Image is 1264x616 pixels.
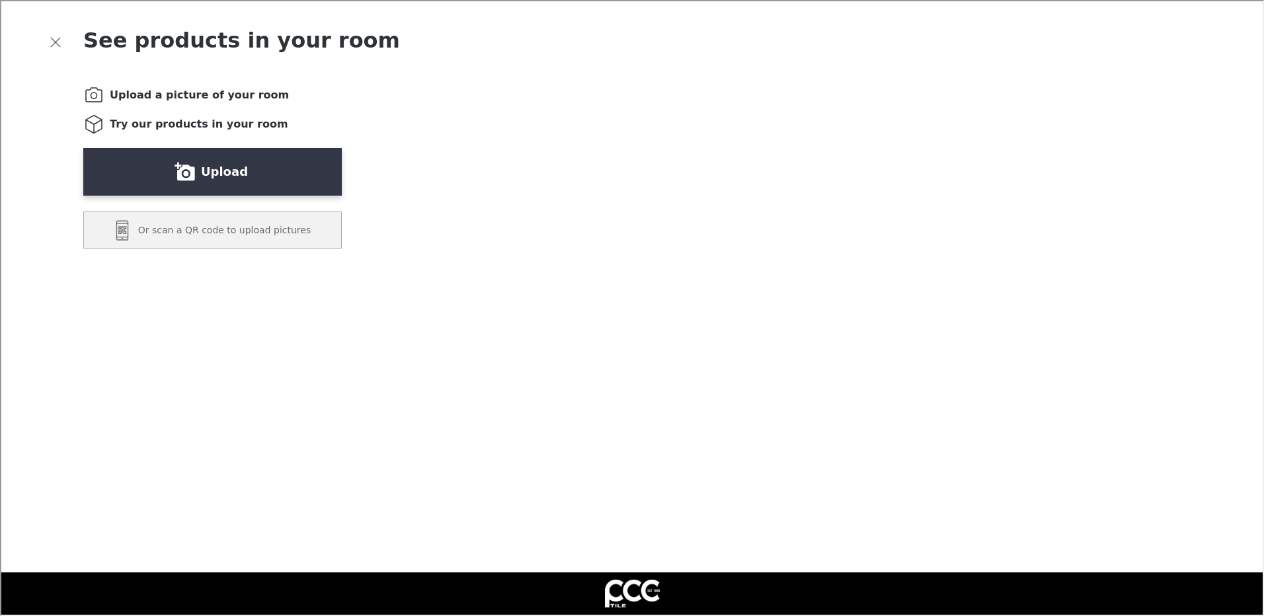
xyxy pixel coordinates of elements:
span: Upload a picture of your room [108,87,288,101]
label: Upload [200,160,247,181]
button: Upload a picture of your room [82,147,340,194]
button: Exit visualizer [42,29,66,53]
button: Scan a QR code to upload pictures [82,210,340,247]
a: Visit Procerco North American Corporation homepage [578,578,684,606]
ol: Instructions [82,83,340,134]
span: Try our products in your room [108,116,287,130]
